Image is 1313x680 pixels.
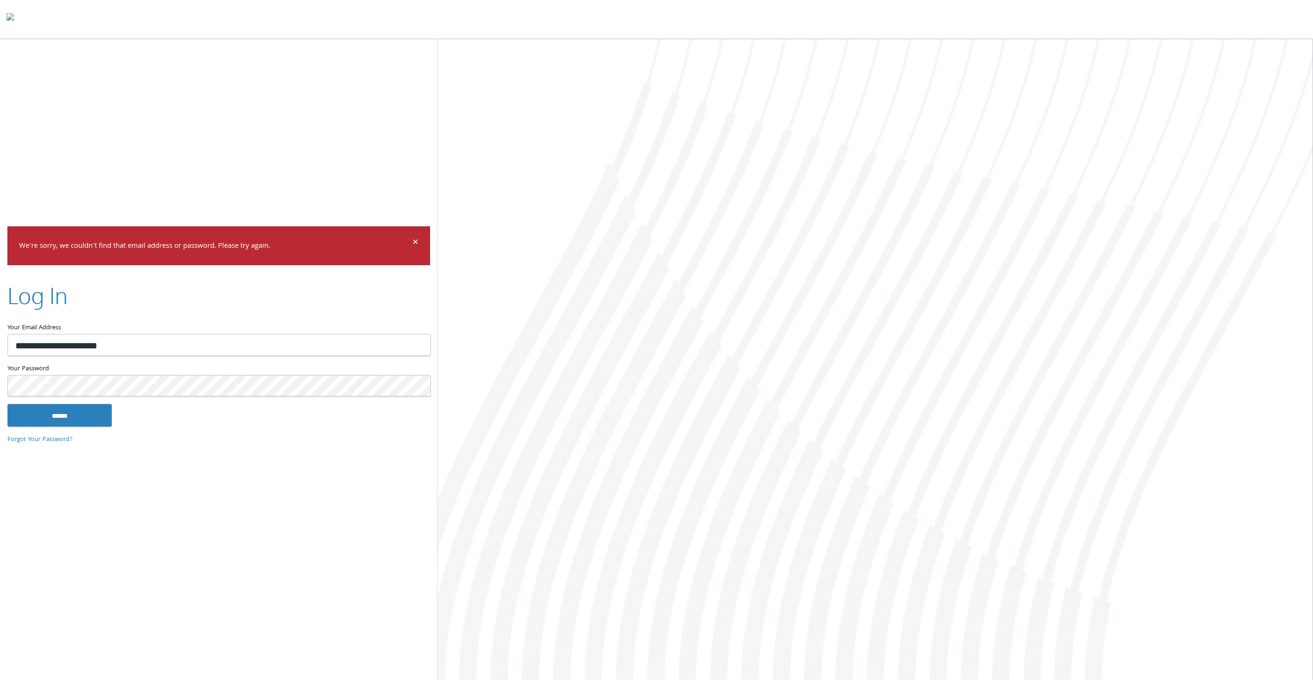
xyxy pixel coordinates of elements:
button: Dismiss alert [412,238,418,249]
label: Your Password [7,363,430,375]
a: Forgot Your Password? [7,435,73,445]
span: × [412,234,418,252]
h2: Log In [7,280,68,311]
img: todyl-logo-dark.svg [7,10,14,28]
p: We're sorry, we couldn't find that email address or password. Please try again. [19,240,411,253]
